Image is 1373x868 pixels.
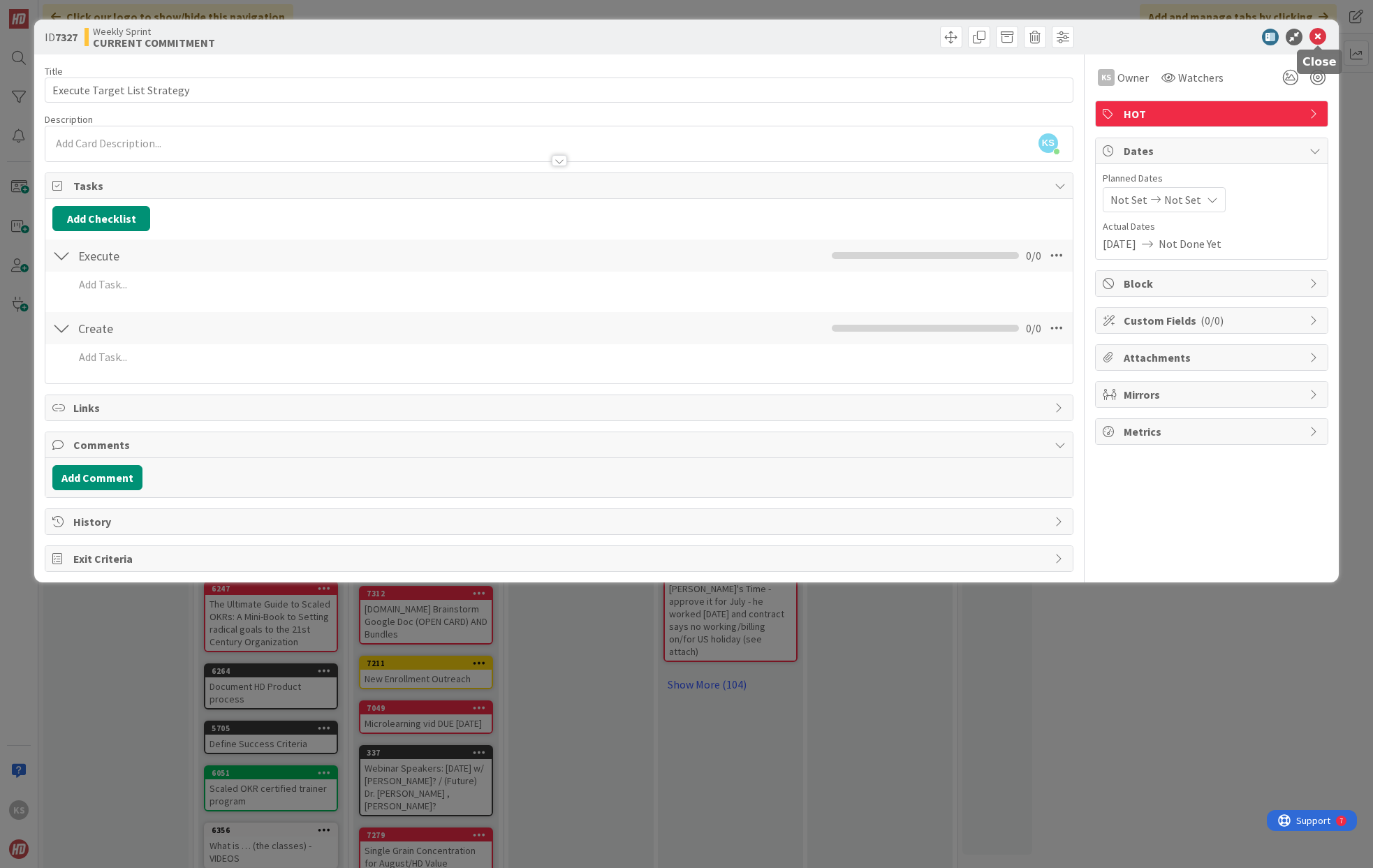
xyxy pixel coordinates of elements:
[1124,386,1302,403] span: Mirrors
[29,2,64,19] span: Support
[1110,191,1147,208] span: Not Set
[93,26,215,37] span: Weekly Sprint
[1164,191,1201,208] span: Not Set
[1159,235,1221,252] span: Not Done Yet
[45,78,1073,103] input: type card name here...
[73,513,1048,530] span: History
[1117,69,1149,86] span: Owner
[1098,69,1115,86] div: KS
[1201,314,1224,328] span: ( 0/0 )
[1103,235,1136,252] span: [DATE]
[55,30,78,44] b: 7327
[73,6,76,17] div: 7
[73,550,1048,567] span: Exit Criteria
[1124,105,1302,122] span: HOT
[1026,247,1041,264] span: 0 / 0
[1302,55,1337,68] h5: Close
[1026,320,1041,337] span: 0 / 0
[1038,133,1058,153] span: KS
[93,37,215,48] b: CURRENT COMMITMENT
[73,399,1048,416] span: Links
[73,177,1048,194] span: Tasks
[52,465,142,490] button: Add Comment
[1124,312,1302,329] span: Custom Fields
[1103,171,1321,186] span: Planned Dates
[1124,349,1302,366] span: Attachments
[73,316,388,341] input: Add Checklist...
[1103,219,1321,234] span: Actual Dates
[1124,142,1302,159] span: Dates
[73,243,388,268] input: Add Checklist...
[45,65,63,78] label: Title
[45,113,93,126] span: Description
[1124,275,1302,292] span: Block
[1124,423,1302,440] span: Metrics
[52,206,150,231] button: Add Checklist
[1178,69,1224,86] span: Watchers
[73,436,1048,453] span: Comments
[45,29,78,45] span: ID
